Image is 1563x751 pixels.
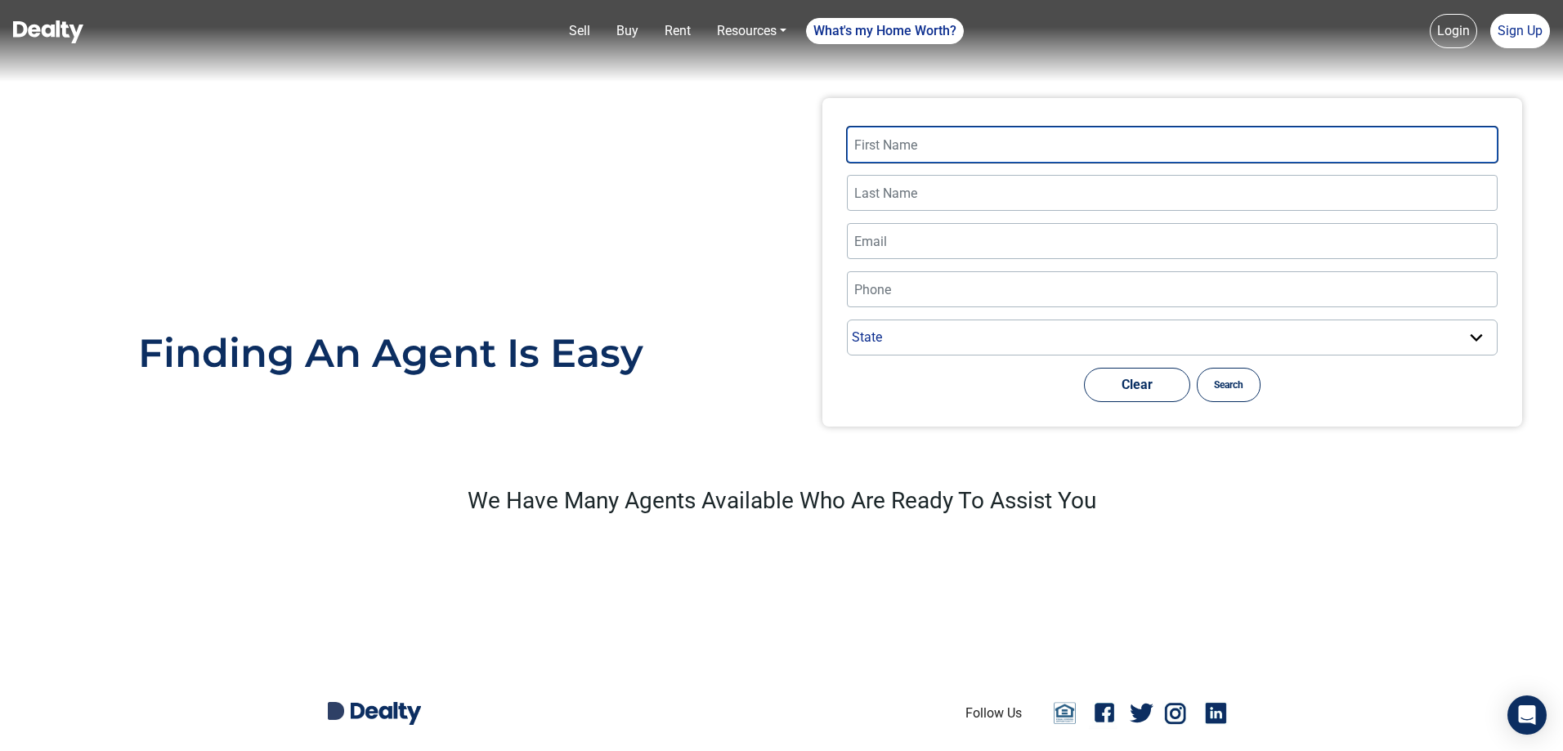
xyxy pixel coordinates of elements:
[328,484,1235,518] p: We Have Many Agents Available Who Are Ready To Assist You
[847,271,1498,307] input: Phone
[806,18,964,44] a: What's my Home Worth?
[351,702,421,725] img: Dealty
[13,20,83,43] img: Dealty - Buy, Sell & Rent Homes
[1490,14,1550,48] a: Sign Up
[965,704,1022,723] li: Follow Us
[1130,697,1153,730] a: Twitter
[1162,697,1194,730] a: Instagram
[1430,14,1477,48] a: Login
[8,702,57,751] iframe: BigID CMP Widget
[710,15,793,47] a: Resources
[610,15,645,47] a: Buy
[562,15,597,47] a: Sell
[1084,368,1190,402] button: Clear
[847,223,1498,259] input: Email
[1089,697,1122,730] a: Facebook
[1197,368,1261,402] button: Search
[1507,695,1547,735] div: Open Intercom Messenger
[847,175,1498,211] input: Last Name
[658,15,697,47] a: Rent
[1202,697,1235,730] a: Linkedin
[41,324,741,382] p: Finding An Agent Is Easy
[328,702,344,720] img: Dealty D
[847,127,1498,163] input: First Name
[1048,701,1081,726] a: Email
